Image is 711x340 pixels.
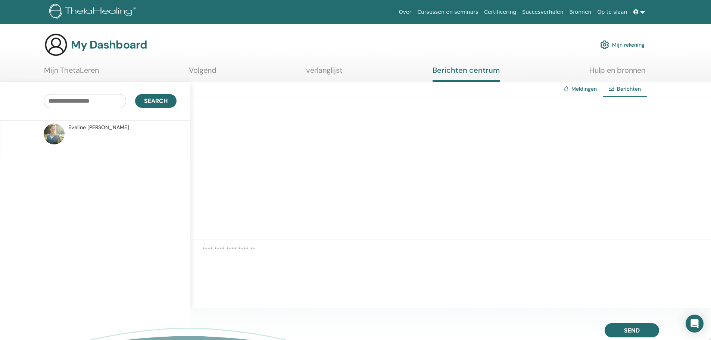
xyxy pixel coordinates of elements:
img: cog.svg [600,38,609,51]
a: Mijn rekening [600,37,645,53]
img: generic-user-icon.jpg [44,33,68,57]
img: logo.png [49,4,138,21]
span: Berichten [617,85,641,92]
a: verlanglijst [306,66,343,80]
a: Bronnen [567,5,595,19]
button: Search [135,94,177,108]
a: Op te slaan [594,5,630,19]
a: Mijn ThetaLeren [44,66,99,80]
span: Eveline [PERSON_NAME] [68,124,129,131]
a: Berichten centrum [433,66,500,82]
h3: My Dashboard [71,38,147,52]
span: Send [624,327,640,334]
a: Over [396,5,415,19]
a: Meldingen [571,85,597,92]
a: Cursussen en seminars [414,5,481,19]
a: Hulp en bronnen [589,66,645,80]
a: Volgend [189,66,216,80]
div: Open Intercom Messenger [686,315,704,333]
a: Certificering [481,5,519,19]
a: Succesverhalen [519,5,566,19]
span: Search [144,97,168,105]
button: Send [605,323,659,337]
img: default.jpg [44,124,65,144]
